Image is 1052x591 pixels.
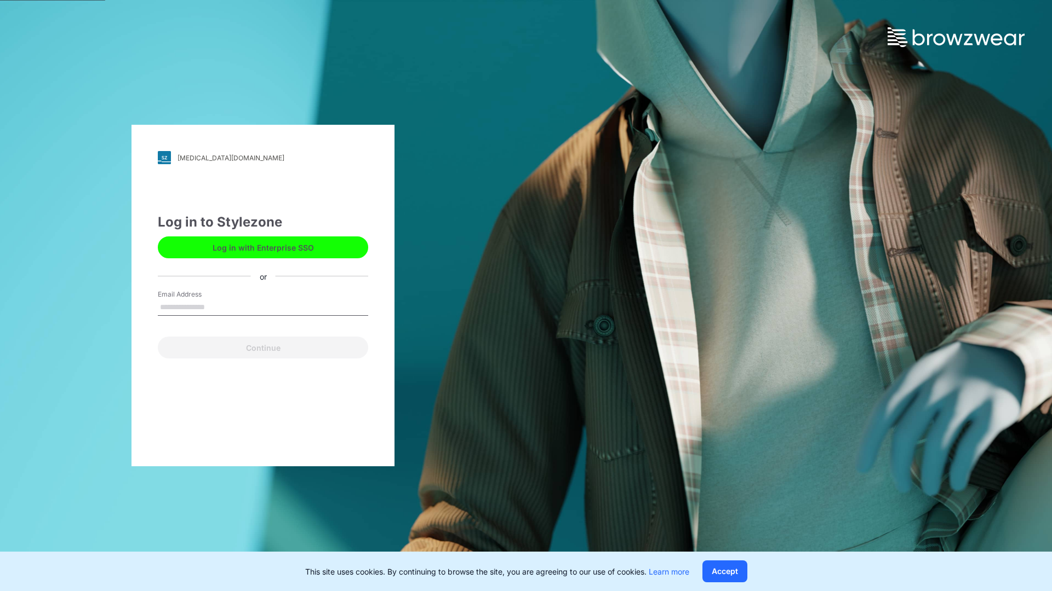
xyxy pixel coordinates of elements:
[305,566,689,577] p: This site uses cookies. By continuing to browse the site, you are agreeing to our use of cookies.
[158,236,368,258] button: Log in with Enterprise SSO
[158,289,235,299] label: Email Address
[888,27,1025,47] img: browzwear-logo.73288ffb.svg
[649,567,689,576] a: Learn more
[702,560,747,582] button: Accept
[158,151,171,164] img: svg+xml;base64,PHN2ZyB3aWR0aD0iMjgiIGhlaWdodD0iMjgiIHZpZXdCb3g9IjAgMCAyOCAyOCIgZmlsbD0ibm9uZSIgeG...
[251,270,276,282] div: or
[178,154,284,162] div: [MEDICAL_DATA][DOMAIN_NAME]
[158,151,368,164] a: [MEDICAL_DATA][DOMAIN_NAME]
[158,212,368,232] div: Log in to Stylezone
